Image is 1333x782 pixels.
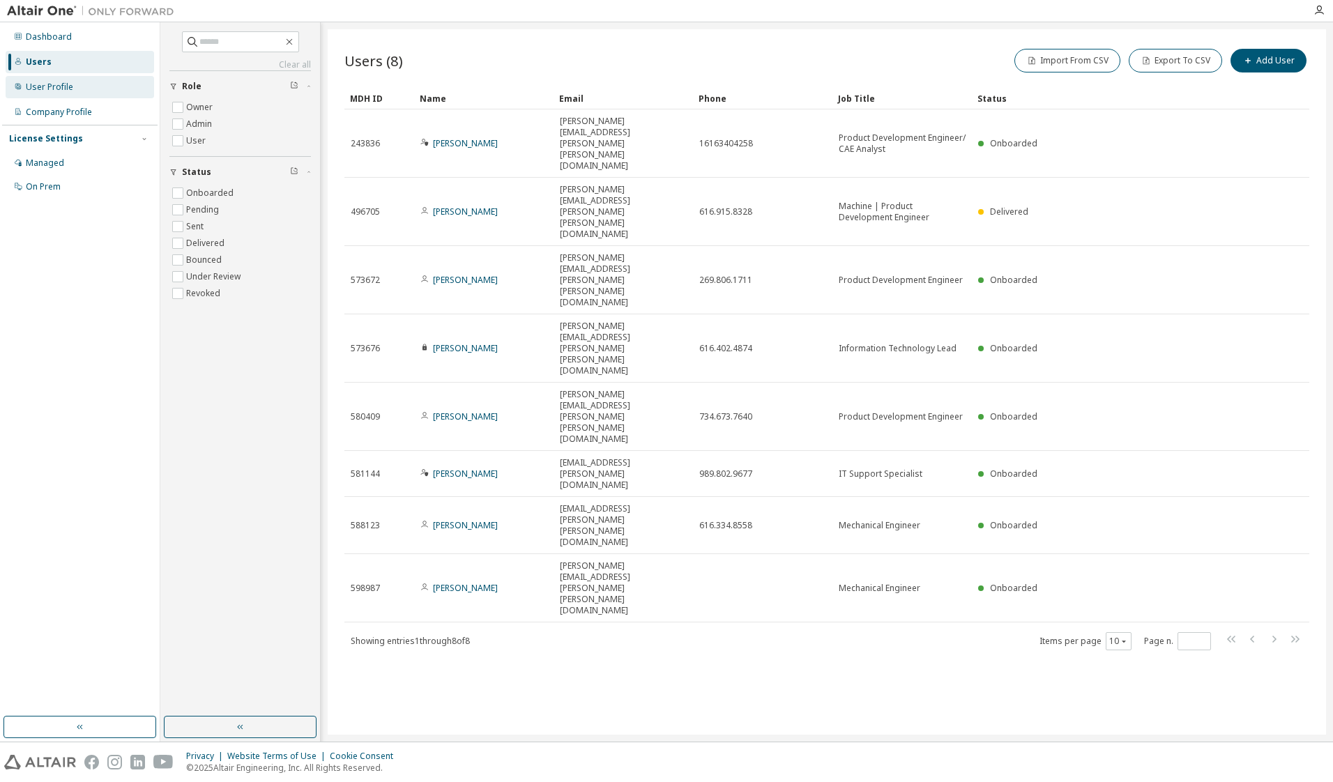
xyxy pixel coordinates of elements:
[839,583,920,594] span: Mechanical Engineer
[1109,636,1128,647] button: 10
[699,343,752,354] span: 616.402.4874
[7,4,181,18] img: Altair One
[839,468,922,480] span: IT Support Specialist
[699,87,827,109] div: Phone
[433,582,498,594] a: [PERSON_NAME]
[560,503,687,548] span: [EMAIL_ADDRESS][PERSON_NAME][PERSON_NAME][DOMAIN_NAME]
[153,755,174,769] img: youtube.svg
[290,167,298,178] span: Clear filter
[344,51,403,70] span: Users (8)
[169,59,311,70] a: Clear all
[559,87,687,109] div: Email
[560,184,687,240] span: [PERSON_NAME][EMAIL_ADDRESS][PERSON_NAME][PERSON_NAME][DOMAIN_NAME]
[699,411,752,422] span: 734.673.7640
[351,343,380,354] span: 573676
[351,468,380,480] span: 581144
[169,157,311,187] button: Status
[186,268,243,285] label: Under Review
[227,751,330,762] div: Website Terms of Use
[351,275,380,286] span: 573672
[9,133,83,144] div: License Settings
[560,389,687,445] span: [PERSON_NAME][EMAIL_ADDRESS][PERSON_NAME][PERSON_NAME][DOMAIN_NAME]
[560,252,687,308] span: [PERSON_NAME][EMAIL_ADDRESS][PERSON_NAME][PERSON_NAME][DOMAIN_NAME]
[839,411,963,422] span: Product Development Engineer
[4,755,76,769] img: altair_logo.svg
[699,520,752,531] span: 616.334.8558
[130,755,145,769] img: linkedin.svg
[839,275,963,286] span: Product Development Engineer
[182,167,211,178] span: Status
[433,274,498,286] a: [PERSON_NAME]
[186,751,227,762] div: Privacy
[186,185,236,201] label: Onboarded
[420,87,548,109] div: Name
[351,138,380,149] span: 243836
[351,206,380,217] span: 496705
[839,343,957,354] span: Information Technology Lead
[186,252,224,268] label: Bounced
[839,520,920,531] span: Mechanical Engineer
[330,751,402,762] div: Cookie Consent
[977,87,1237,109] div: Status
[699,138,753,149] span: 16163404258
[699,206,752,217] span: 616.915.8328
[839,132,966,155] span: Product Development Engineer/ CAE Analyst
[990,519,1037,531] span: Onboarded
[186,201,222,218] label: Pending
[290,81,298,92] span: Clear filter
[433,342,498,354] a: [PERSON_NAME]
[433,519,498,531] a: [PERSON_NAME]
[26,82,73,93] div: User Profile
[990,137,1037,149] span: Onboarded
[699,275,752,286] span: 269.806.1711
[1039,632,1132,650] span: Items per page
[84,755,99,769] img: facebook.svg
[990,582,1037,594] span: Onboarded
[990,468,1037,480] span: Onboarded
[699,468,752,480] span: 989.802.9677
[26,158,64,169] div: Managed
[186,285,223,302] label: Revoked
[560,116,687,171] span: [PERSON_NAME][EMAIL_ADDRESS][PERSON_NAME][PERSON_NAME][DOMAIN_NAME]
[351,635,470,647] span: Showing entries 1 through 8 of 8
[433,206,498,217] a: [PERSON_NAME]
[990,206,1028,217] span: Delivered
[560,457,687,491] span: [EMAIL_ADDRESS][PERSON_NAME][DOMAIN_NAME]
[186,762,402,774] p: © 2025 Altair Engineering, Inc. All Rights Reserved.
[169,71,311,102] button: Role
[186,116,215,132] label: Admin
[560,560,687,616] span: [PERSON_NAME][EMAIL_ADDRESS][PERSON_NAME][PERSON_NAME][DOMAIN_NAME]
[186,99,215,116] label: Owner
[26,31,72,43] div: Dashboard
[1014,49,1120,72] button: Import From CSV
[182,81,201,92] span: Role
[26,107,92,118] div: Company Profile
[186,235,227,252] label: Delivered
[350,87,409,109] div: MDH ID
[1129,49,1222,72] button: Export To CSV
[1231,49,1307,72] button: Add User
[186,132,208,149] label: User
[990,274,1037,286] span: Onboarded
[26,56,52,68] div: Users
[433,137,498,149] a: [PERSON_NAME]
[990,342,1037,354] span: Onboarded
[990,411,1037,422] span: Onboarded
[433,468,498,480] a: [PERSON_NAME]
[107,755,122,769] img: instagram.svg
[560,321,687,376] span: [PERSON_NAME][EMAIL_ADDRESS][PERSON_NAME][PERSON_NAME][DOMAIN_NAME]
[433,411,498,422] a: [PERSON_NAME]
[839,201,966,223] span: Machine | Product Development Engineer
[26,181,61,192] div: On Prem
[351,583,380,594] span: 598987
[186,218,206,235] label: Sent
[351,520,380,531] span: 588123
[1144,632,1211,650] span: Page n.
[351,411,380,422] span: 580409
[838,87,966,109] div: Job Title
